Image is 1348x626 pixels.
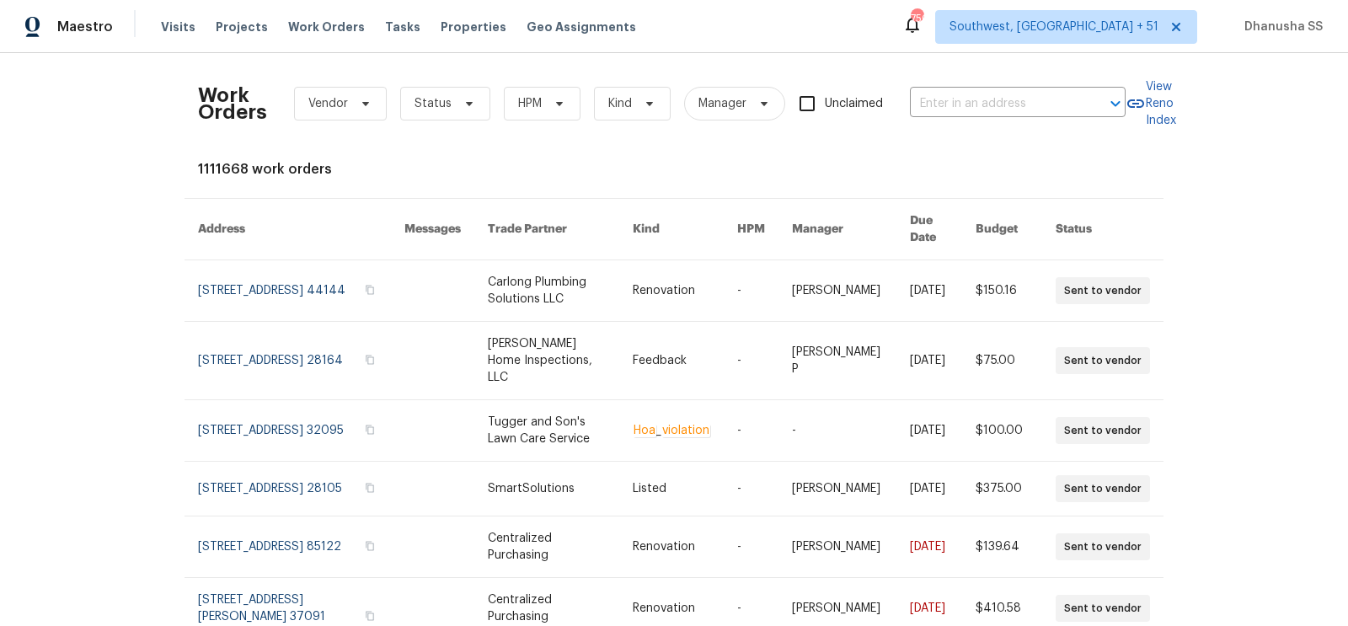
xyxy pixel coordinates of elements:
td: Carlong Plumbing Solutions LLC [474,260,619,322]
td: Centralized Purchasing [474,516,619,578]
span: Geo Assignments [527,19,636,35]
td: Listed [619,462,724,516]
span: Dhanusha SS [1238,19,1323,35]
span: Maestro [57,19,113,35]
th: Due Date [896,199,962,260]
td: [PERSON_NAME] P [778,322,896,400]
span: HPM [518,95,542,112]
span: Properties [441,19,506,35]
span: Tasks [385,21,420,33]
button: Copy Address [362,352,377,367]
span: Status [415,95,452,112]
th: HPM [724,199,778,260]
button: Copy Address [362,480,377,495]
td: _ [619,400,724,462]
th: Kind [619,199,724,260]
th: Address [185,199,391,260]
td: [PERSON_NAME] [778,516,896,578]
h2: Work Orders [198,87,267,120]
button: Copy Address [362,538,377,554]
button: Copy Address [362,282,377,297]
td: - [724,462,778,516]
th: Messages [391,199,474,260]
td: Renovation [619,516,724,578]
span: Kind [608,95,632,112]
th: Budget [962,199,1042,260]
button: Copy Address [362,608,377,623]
td: Tugger and Son's Lawn Care Service [474,400,619,462]
td: [PERSON_NAME] [778,260,896,322]
td: Feedback [619,322,724,400]
button: Copy Address [362,422,377,437]
span: Projects [216,19,268,35]
span: Southwest, [GEOGRAPHIC_DATA] + 51 [949,19,1158,35]
th: Trade Partner [474,199,619,260]
td: - [724,516,778,578]
th: Status [1042,199,1163,260]
td: SmartSolutions [474,462,619,516]
div: 1111668 work orders [198,161,1150,178]
span: Manager [698,95,746,112]
span: Vendor [308,95,348,112]
span: Unclaimed [825,95,883,113]
button: Open [1104,92,1127,115]
span: Visits [161,19,195,35]
td: [PERSON_NAME] [778,462,896,516]
a: View Reno Index [1126,78,1176,129]
td: - [724,260,778,322]
td: - [778,400,896,462]
input: Enter in an address [910,91,1078,117]
td: - [724,400,778,462]
td: Renovation [619,260,724,322]
th: Manager [778,199,896,260]
td: - [724,322,778,400]
div: 750 [911,10,923,27]
td: [PERSON_NAME] Home Inspections, LLC [474,322,619,400]
span: Work Orders [288,19,365,35]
